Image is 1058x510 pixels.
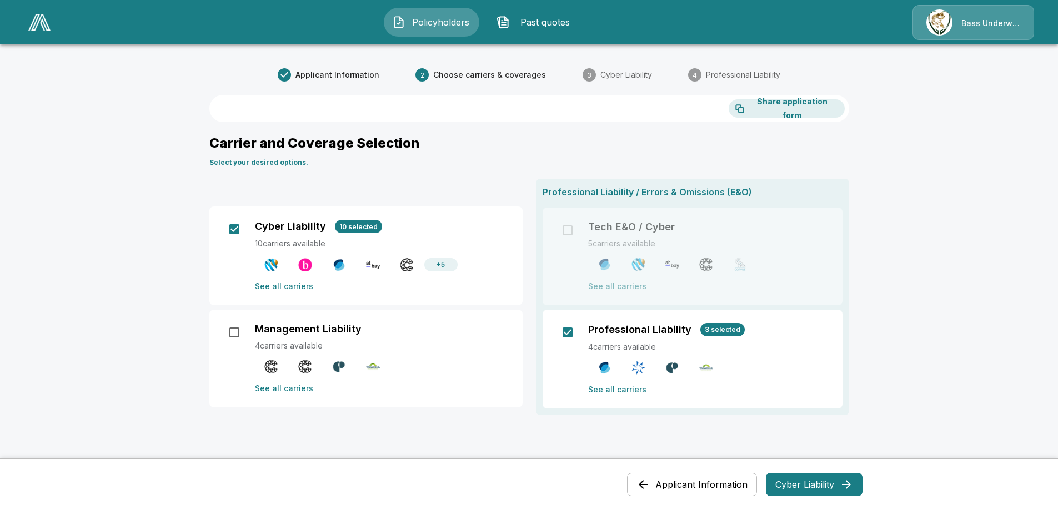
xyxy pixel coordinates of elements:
[700,325,745,334] span: 3 selected
[384,8,479,37] button: Policyholders IconPolicyholders
[627,473,757,496] button: Applicant Information
[298,360,312,373] img: Coalition
[766,473,863,496] button: Cyber Liability
[209,158,849,168] p: Select your desired options.
[392,16,405,29] img: Policyholders Icon
[699,361,713,375] img: Tara Hill
[335,223,382,231] span: 10 selected
[588,324,691,336] p: Professional Liability
[255,238,509,249] p: 10 carriers available
[631,361,645,375] img: Arch
[729,99,845,118] button: Share application form
[28,14,51,31] img: AA Logo
[588,383,829,395] p: See all carriers
[665,361,679,375] img: Counterpart
[400,258,414,272] img: Coalition
[706,69,780,80] span: Professional Liability
[588,341,829,352] p: 4 carriers available
[295,69,379,80] span: Applicant Information
[514,16,575,29] span: Past quotes
[420,71,424,79] text: 2
[433,69,546,80] span: Choose carriers & coverages
[366,360,380,373] img: Tara Hill
[255,220,326,233] p: Cyber Liability
[600,69,652,80] span: Cyber Liability
[264,258,278,272] img: Tokio Marine HCC
[264,360,278,373] img: Coalition
[598,361,611,375] img: CFC
[497,16,510,29] img: Past quotes Icon
[410,16,471,29] span: Policyholders
[437,260,445,270] p: + 5
[543,185,843,199] p: Professional Liability / Errors & Omissions (E&O)
[366,258,380,272] img: At-Bay
[332,258,346,272] img: CFC
[255,280,509,292] p: See all carriers
[332,360,346,373] img: Counterpart
[298,258,312,272] img: Beazley
[255,382,509,394] p: See all carriers
[587,71,591,79] text: 3
[255,323,362,335] p: Management Liability
[488,8,584,37] button: Past quotes IconPast quotes
[209,133,849,153] p: Carrier and Coverage Selection
[255,340,509,351] p: 4 carriers available
[693,71,697,79] text: 4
